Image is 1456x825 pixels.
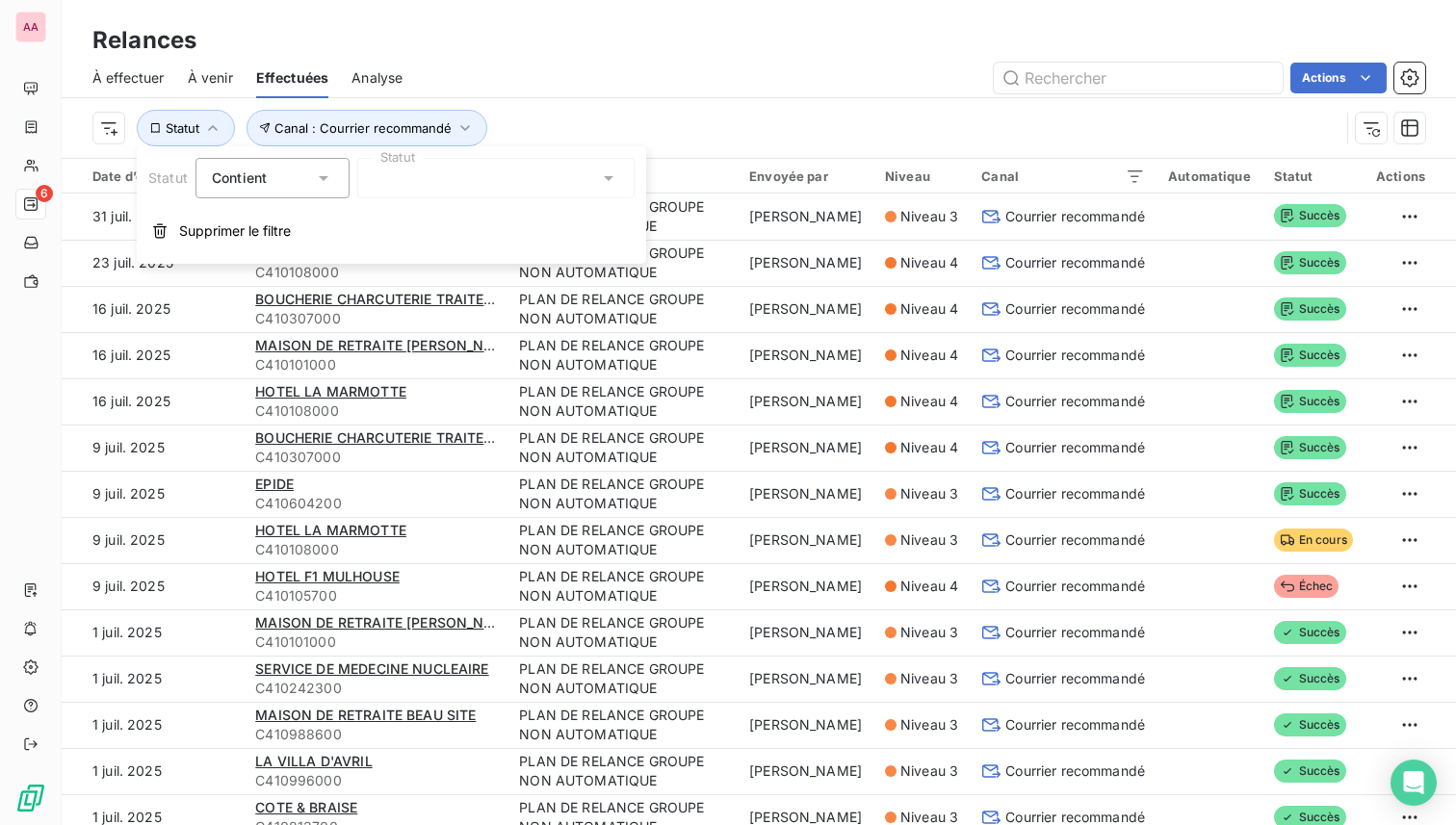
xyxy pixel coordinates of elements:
[900,530,958,550] span: Niveau 3
[62,748,244,794] td: 1 juil. 2025
[900,715,958,735] span: Niveau 3
[255,383,406,400] span: HOTEL LA MARMOTTE
[749,168,862,184] div: Envoyée par
[255,263,496,282] span: C410108000
[900,207,958,226] span: Niveau 3
[507,748,738,794] td: PLAN DE RELANCE GROUPE NON AUTOMATIQUE
[900,484,958,503] span: Niveau 3
[900,669,958,688] span: Niveau 3
[166,120,199,136] span: Statut
[62,702,244,748] td: 1 juil. 2025
[738,193,873,240] td: [PERSON_NAME]
[1376,168,1425,184] div: Actions
[885,168,958,184] div: Niveau
[148,169,188,186] span: Statut
[92,68,165,88] span: À effectuer
[507,702,738,748] td: PLAN DE RELANCE GROUPE NON AUTOMATIQUE
[62,193,244,240] td: 31 juil. 2025
[1005,623,1145,642] span: Courrier recommandé
[738,702,873,748] td: [PERSON_NAME]
[255,632,496,652] span: C410101000
[92,168,232,185] div: Date d’envoi
[738,378,873,425] td: [PERSON_NAME]
[900,438,958,457] span: Niveau 4
[1290,63,1387,93] button: Actions
[738,656,873,702] td: [PERSON_NAME]
[1005,715,1145,735] span: Courrier recommandé
[62,656,244,702] td: 1 juil. 2025
[255,771,496,790] span: C410996000
[62,286,244,332] td: 16 juil. 2025
[1005,530,1145,550] span: Courrier recommandé
[255,355,496,374] span: C410101000
[994,63,1283,93] input: Rechercher
[507,517,738,563] td: PLAN DE RELANCE GROUPE NON AUTOMATIQUE
[137,110,235,146] button: Statut
[1274,575,1339,598] span: Échec
[255,799,357,815] span: COTE & BRAISE
[738,240,873,286] td: [PERSON_NAME]
[255,614,519,631] span: MAISON DE RETRAITE [PERSON_NAME]
[507,286,738,332] td: PLAN DE RELANCE GROUPE NON AUTOMATIQUE
[255,679,496,698] span: C410242300
[15,783,46,813] img: Logo LeanPay
[62,425,244,471] td: 9 juil. 2025
[1274,529,1353,552] span: En cours
[62,563,244,609] td: 9 juil. 2025
[255,586,496,606] span: C410105700
[738,748,873,794] td: [PERSON_NAME]
[255,476,294,492] span: EPIDE
[1274,204,1346,227] span: Succès
[255,291,503,307] span: BOUCHERIE CHARCUTERIE TRAITEUR
[507,471,738,517] td: PLAN DE RELANCE GROUPE NON AUTOMATIQUE
[1274,436,1346,459] span: Succès
[1274,344,1346,367] span: Succès
[36,185,53,202] span: 6
[1005,484,1145,503] span: Courrier recommandé
[1391,760,1437,806] div: Open Intercom Messenger
[507,425,738,471] td: PLAN DE RELANCE GROUPE NON AUTOMATIQUE
[255,540,496,559] span: C410108000
[15,189,45,219] a: 6
[137,210,646,252] button: Supprimer le filtre
[1005,669,1145,688] span: Courrier recommandé
[1274,760,1346,783] span: Succès
[900,392,958,411] span: Niveau 4
[900,346,958,365] span: Niveau 4
[738,286,873,332] td: [PERSON_NAME]
[15,12,46,42] div: AA
[255,494,496,513] span: C410604200
[255,337,519,353] span: MAISON DE RETRAITE [PERSON_NAME]
[62,609,244,656] td: 1 juil. 2025
[255,309,496,328] span: C410307000
[1274,251,1346,274] span: Succès
[738,609,873,656] td: [PERSON_NAME]
[62,378,244,425] td: 16 juil. 2025
[507,656,738,702] td: PLAN DE RELANCE GROUPE NON AUTOMATIQUE
[1274,168,1353,184] div: Statut
[255,429,503,446] span: BOUCHERIE CHARCUTERIE TRAITEUR
[62,517,244,563] td: 9 juil. 2025
[255,401,496,421] span: C410108000
[738,471,873,517] td: [PERSON_NAME]
[900,253,958,272] span: Niveau 4
[900,761,958,781] span: Niveau 3
[256,68,329,88] span: Effectuées
[507,332,738,378] td: PLAN DE RELANCE GROUPE NON AUTOMATIQUE
[900,623,958,642] span: Niveau 3
[255,725,496,744] span: C410988600
[507,378,738,425] td: PLAN DE RELANCE GROUPE NON AUTOMATIQUE
[900,299,958,319] span: Niveau 4
[351,68,403,88] span: Analyse
[247,110,488,146] button: Canal : Courrier recommandé
[255,753,372,769] span: LA VILLA D'AVRIL
[738,563,873,609] td: [PERSON_NAME]
[255,522,406,538] span: HOTEL LA MARMOTTE
[738,332,873,378] td: [PERSON_NAME]
[255,707,476,723] span: MAISON DE RETRAITE BEAU SITE
[255,448,496,467] span: C410307000
[62,240,244,286] td: 23 juil. 2025
[507,563,738,609] td: PLAN DE RELANCE GROUPE NON AUTOMATIQUE
[507,609,738,656] td: PLAN DE RELANCE GROUPE NON AUTOMATIQUE
[1005,207,1145,226] span: Courrier recommandé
